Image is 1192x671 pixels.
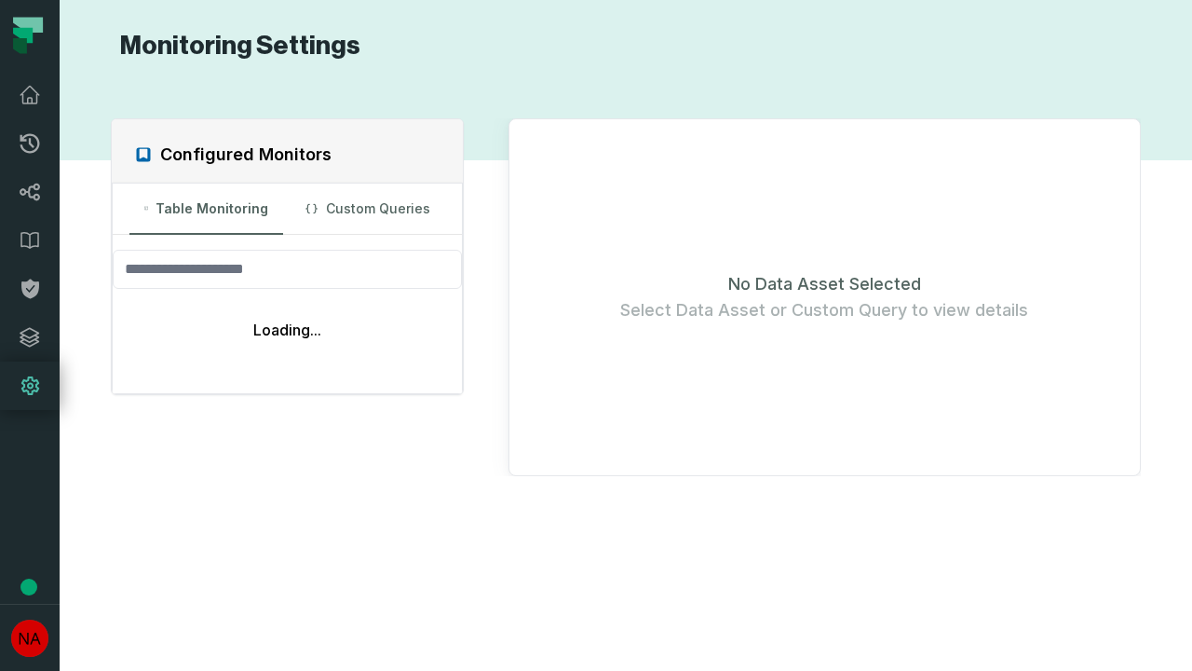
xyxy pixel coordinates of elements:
span: Select Data Asset or Custom Query to view details [620,297,1028,323]
div: Loading... [113,304,461,356]
div: Tooltip anchor [20,579,37,596]
button: Table Monitoring [129,184,283,234]
span: No Data Asset Selected [728,271,921,297]
button: Custom Queries [291,184,444,234]
img: avatar of No Repos Account [11,620,48,657]
h1: Monitoring Settings [111,30,360,62]
h2: Configured Monitors [160,142,332,168]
